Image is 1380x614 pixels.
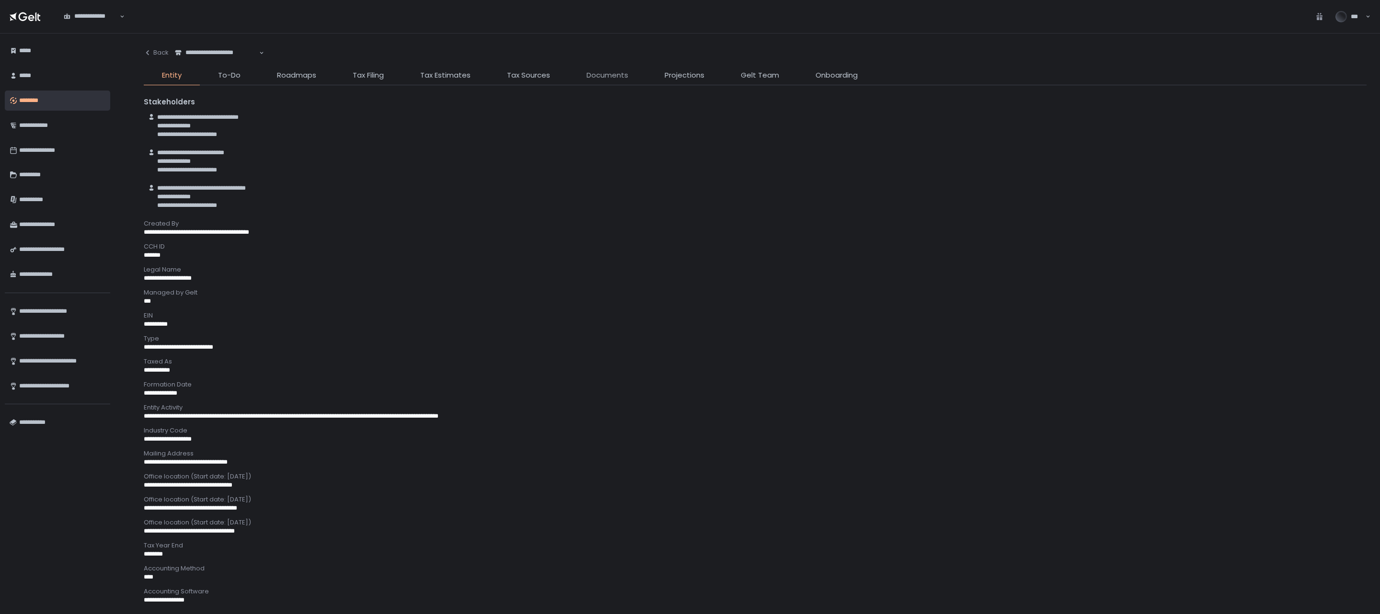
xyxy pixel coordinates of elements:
div: Mailing Address [144,449,1367,458]
input: Search for option [175,57,258,67]
div: Industry Code [144,426,1367,435]
span: Documents [586,70,628,81]
div: Office location (Start date: [DATE]) [144,518,1367,527]
div: Back [144,48,169,57]
div: Office location (Start date: [DATE]) [144,495,1367,504]
button: Back [144,43,169,62]
div: Accounting Method [144,564,1367,573]
span: Tax Filing [353,70,384,81]
span: Projections [665,70,704,81]
div: Type [144,334,1367,343]
span: Tax Estimates [420,70,471,81]
div: Created By [144,219,1367,228]
input: Search for option [64,21,119,30]
span: To-Do [218,70,241,81]
div: Managed by Gelt [144,288,1367,297]
div: EIN [144,311,1367,320]
span: Gelt Team [741,70,779,81]
div: Tax Year End [144,541,1367,550]
div: Search for option [57,7,125,27]
div: Formation Date [144,380,1367,389]
span: Onboarding [816,70,858,81]
span: Roadmaps [277,70,316,81]
span: Entity [162,70,182,81]
div: Legal Name [144,265,1367,274]
div: Entity Activity [144,403,1367,412]
div: Accounting Software [144,587,1367,596]
span: Tax Sources [507,70,550,81]
div: CCH ID [144,242,1367,251]
div: Search for option [169,43,264,63]
div: Taxed As [144,357,1367,366]
div: Stakeholders [144,97,1367,108]
div: Office location (Start date: [DATE]) [144,472,1367,481]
